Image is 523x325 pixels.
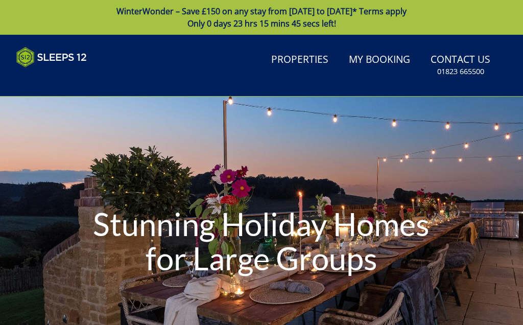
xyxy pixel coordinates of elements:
iframe: Customer reviews powered by Trustpilot [11,74,118,82]
small: 01823 665500 [437,66,484,77]
img: Sleeps 12 [16,47,87,67]
a: My Booking [345,49,414,72]
h1: Stunning Holiday Homes for Large Groups [79,187,445,296]
a: Properties [267,49,332,72]
span: Only 0 days 23 hrs 15 mins 45 secs left! [187,18,336,29]
a: Contact Us01823 665500 [426,49,494,82]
